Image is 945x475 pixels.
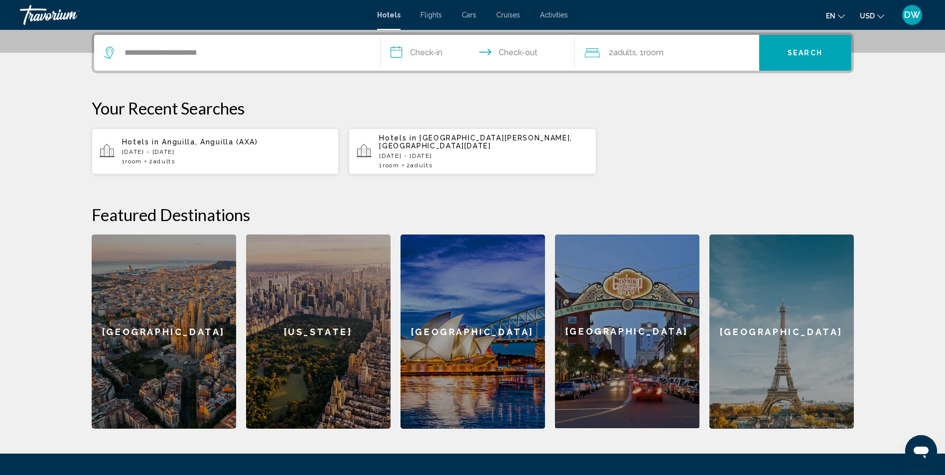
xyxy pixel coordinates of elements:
[788,49,822,57] span: Search
[401,235,545,429] a: [GEOGRAPHIC_DATA]
[636,46,664,60] span: , 1
[613,48,636,57] span: Adults
[349,128,596,175] button: Hotels in [GEOGRAPHIC_DATA][PERSON_NAME], [GEOGRAPHIC_DATA][DATE][DATE] - [DATE]1Room2Adults
[122,138,159,146] span: Hotels in
[496,11,520,19] a: Cruises
[379,152,588,159] p: [DATE] - [DATE]
[709,235,854,429] a: [GEOGRAPHIC_DATA]
[555,235,699,428] div: [GEOGRAPHIC_DATA]
[555,235,699,429] a: [GEOGRAPHIC_DATA]
[379,162,399,169] span: 1
[92,98,854,118] p: Your Recent Searches
[540,11,568,19] a: Activities
[125,158,142,165] span: Room
[153,158,175,165] span: Adults
[860,8,884,23] button: Change currency
[860,12,875,20] span: USD
[462,11,476,19] a: Cars
[162,138,258,146] span: Anguilla, Anguilla (AXA)
[575,35,759,71] button: Travelers: 2 adults, 0 children
[20,5,367,25] a: Travorium
[377,11,401,19] a: Hotels
[92,235,236,429] a: [GEOGRAPHIC_DATA]
[826,12,835,20] span: en
[759,35,851,71] button: Search
[122,148,331,155] p: [DATE] - [DATE]
[94,35,851,71] div: Search widget
[246,235,391,429] a: [US_STATE]
[410,162,432,169] span: Adults
[381,35,575,71] button: Check in and out dates
[406,162,433,169] span: 2
[383,162,400,169] span: Room
[92,205,854,225] h2: Featured Destinations
[644,48,664,57] span: Room
[904,10,920,20] span: DW
[899,4,925,25] button: User Menu
[379,134,572,150] span: [GEOGRAPHIC_DATA][PERSON_NAME], [GEOGRAPHIC_DATA][DATE]
[92,128,339,175] button: Hotels in Anguilla, Anguilla (AXA)[DATE] - [DATE]1Room2Adults
[905,435,937,467] iframe: Button to launch messaging window
[420,11,442,19] a: Flights
[609,46,636,60] span: 2
[826,8,845,23] button: Change language
[149,158,175,165] span: 2
[379,134,416,142] span: Hotels in
[122,158,142,165] span: 1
